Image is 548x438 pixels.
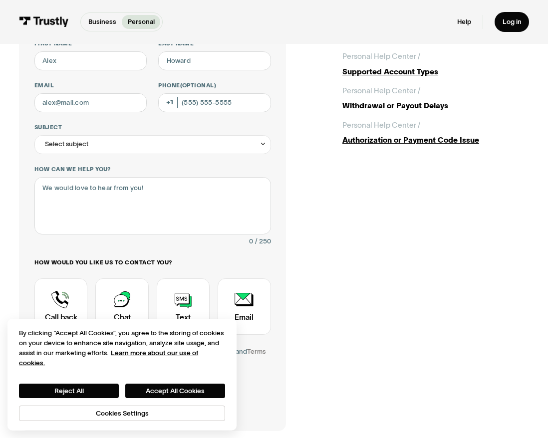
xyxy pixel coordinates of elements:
[342,120,529,147] a: Personal Help Center /Authorization or Payment Code Issue
[88,17,116,27] p: Business
[342,100,529,112] div: Withdrawal or Payout Delays
[180,82,217,88] span: (Optional)
[125,384,225,398] button: Accept All Cookies
[19,328,225,421] div: Privacy
[34,124,271,131] label: Subject
[342,66,529,78] div: Supported Account Types
[342,85,529,112] a: Personal Help Center /Withdrawal or Payout Delays
[34,348,266,367] a: Terms of Service
[82,15,122,29] a: Business
[34,93,147,112] input: alex@mail.com
[495,12,529,32] a: Log in
[342,120,420,131] div: Personal Help Center /
[45,139,88,150] div: Select subject
[342,85,420,97] div: Personal Help Center /
[128,17,155,27] p: Personal
[34,259,271,266] label: How would you like us to contact you?
[19,384,119,398] button: Reject All
[342,51,420,62] div: Personal Help Center /
[158,51,271,70] input: Howard
[7,319,237,431] div: Cookie banner
[122,15,160,29] a: Personal
[34,166,271,173] label: How can we help you?
[34,40,271,416] form: Contact Trustly Support
[10,423,60,435] aside: Language selected: English (United States)
[19,328,225,368] div: By clicking “Accept All Cookies”, you agree to the storing of cookies on your device to enhance s...
[503,17,522,26] div: Log in
[342,135,529,146] div: Authorization or Payment Code Issue
[342,51,529,78] a: Personal Help Center /Supported Account Types
[20,423,60,435] ul: Language list
[19,406,225,421] button: Cookies Settings
[34,135,271,154] div: Select subject
[34,51,147,70] input: Alex
[249,236,253,247] div: 0
[457,17,471,26] a: Help
[34,82,147,89] label: Email
[255,236,271,247] div: / 250
[158,82,271,89] label: Phone
[19,16,68,27] img: Trustly Logo
[158,93,271,112] input: (555) 555-5555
